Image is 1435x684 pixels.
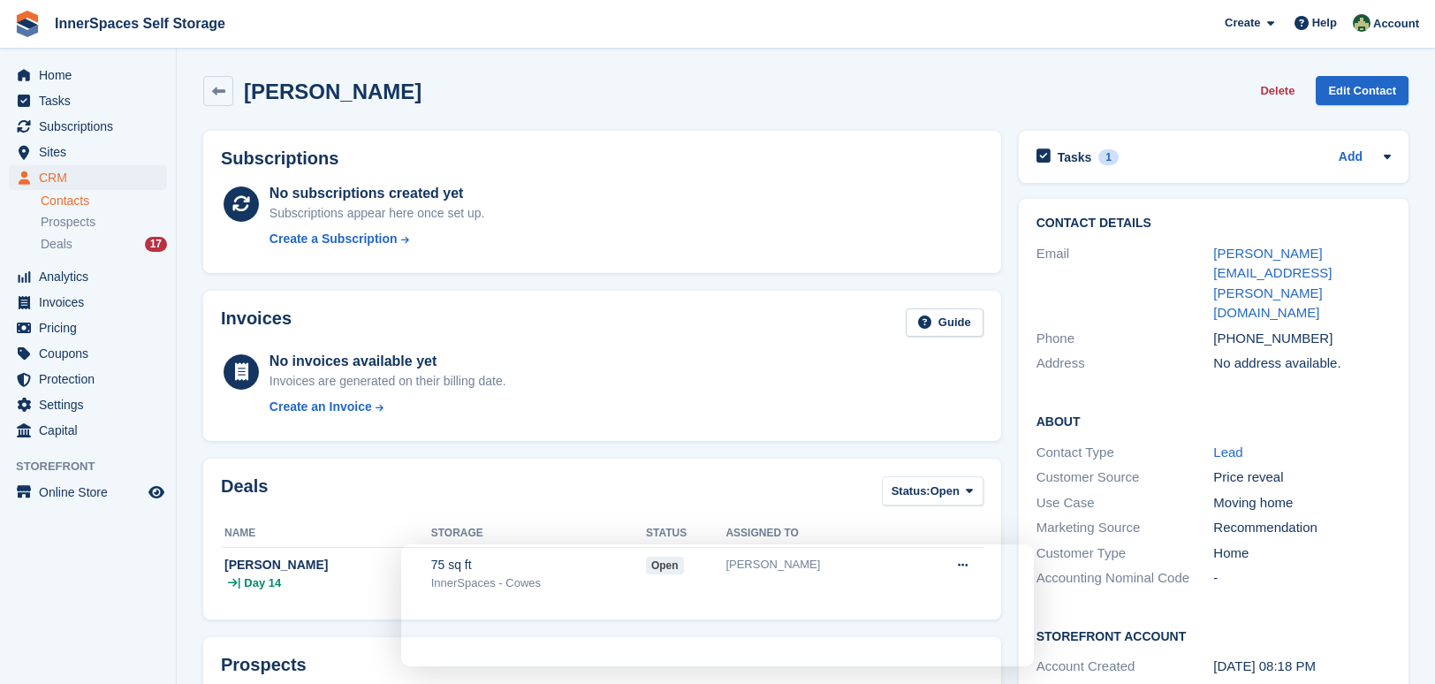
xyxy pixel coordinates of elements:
[41,193,167,209] a: Contacts
[270,351,506,372] div: No invoices available yet
[221,476,268,509] h2: Deals
[9,480,167,505] a: menu
[1213,467,1391,488] div: Price reveal
[1213,493,1391,513] div: Moving home
[1036,657,1214,677] div: Account Created
[930,483,960,500] span: Open
[39,341,145,366] span: Coupons
[1213,445,1242,460] a: Lead
[9,264,167,289] a: menu
[270,398,372,416] div: Create an Invoice
[14,11,41,37] img: stora-icon-8386f47178a22dfd0bd8f6a31ec36ba5ce8667c1dd55bd0f319d3a0aa187defe.svg
[39,418,145,443] span: Capital
[9,341,167,366] a: menu
[39,264,145,289] span: Analytics
[1213,353,1391,374] div: No address available.
[221,148,983,169] h2: Subscriptions
[1036,518,1214,538] div: Marketing Source
[892,483,930,500] span: Status:
[1225,14,1260,32] span: Create
[9,114,167,139] a: menu
[238,574,240,592] span: |
[41,214,95,231] span: Prospects
[1213,246,1332,321] a: [PERSON_NAME][EMAIL_ADDRESS][PERSON_NAME][DOMAIN_NAME]
[221,520,431,548] th: Name
[1213,329,1391,349] div: [PHONE_NUMBER]
[270,183,485,204] div: No subscriptions created yet
[1036,467,1214,488] div: Customer Source
[221,655,307,675] h2: Prospects
[1036,244,1214,323] div: Email
[431,520,646,548] th: Storage
[1036,217,1391,231] h2: Contact Details
[39,165,145,190] span: CRM
[1339,148,1363,168] a: Add
[244,574,281,592] span: Day 14
[1036,353,1214,374] div: Address
[244,80,421,103] h2: [PERSON_NAME]
[401,544,1034,666] iframe: Survey by David from Stora
[9,165,167,190] a: menu
[270,372,506,391] div: Invoices are generated on their billing date.
[221,308,292,338] h2: Invoices
[39,480,145,505] span: Online Store
[270,230,485,248] a: Create a Subscription
[906,308,983,338] a: Guide
[1373,15,1419,33] span: Account
[1353,14,1370,32] img: Paula Amey
[16,458,176,475] span: Storefront
[41,213,167,232] a: Prospects
[9,290,167,315] a: menu
[9,140,167,164] a: menu
[1316,76,1408,105] a: Edit Contact
[1058,149,1092,165] h2: Tasks
[41,236,72,253] span: Deals
[1036,443,1214,463] div: Contact Type
[9,367,167,391] a: menu
[39,63,145,87] span: Home
[39,88,145,113] span: Tasks
[9,88,167,113] a: menu
[224,556,431,574] div: [PERSON_NAME]
[1213,518,1391,538] div: Recommendation
[48,9,232,38] a: InnerSpaces Self Storage
[725,520,910,548] th: Assigned to
[1036,493,1214,513] div: Use Case
[1036,412,1391,429] h2: About
[146,482,167,503] a: Preview store
[1098,149,1119,165] div: 1
[39,315,145,340] span: Pricing
[1036,543,1214,564] div: Customer Type
[1036,627,1391,644] h2: Storefront Account
[646,520,725,548] th: Status
[1312,14,1337,32] span: Help
[882,476,983,505] button: Status: Open
[39,114,145,139] span: Subscriptions
[1213,657,1391,677] div: [DATE] 08:18 PM
[39,140,145,164] span: Sites
[9,315,167,340] a: menu
[9,63,167,87] a: menu
[270,204,485,223] div: Subscriptions appear here once set up.
[9,418,167,443] a: menu
[39,392,145,417] span: Settings
[39,290,145,315] span: Invoices
[9,392,167,417] a: menu
[1253,76,1302,105] button: Delete
[1036,329,1214,349] div: Phone
[270,230,398,248] div: Create a Subscription
[1036,568,1214,589] div: Accounting Nominal Code
[145,237,167,252] div: 17
[270,398,506,416] a: Create an Invoice
[1213,543,1391,564] div: Home
[39,367,145,391] span: Protection
[1213,568,1391,589] div: -
[41,235,167,254] a: Deals 17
